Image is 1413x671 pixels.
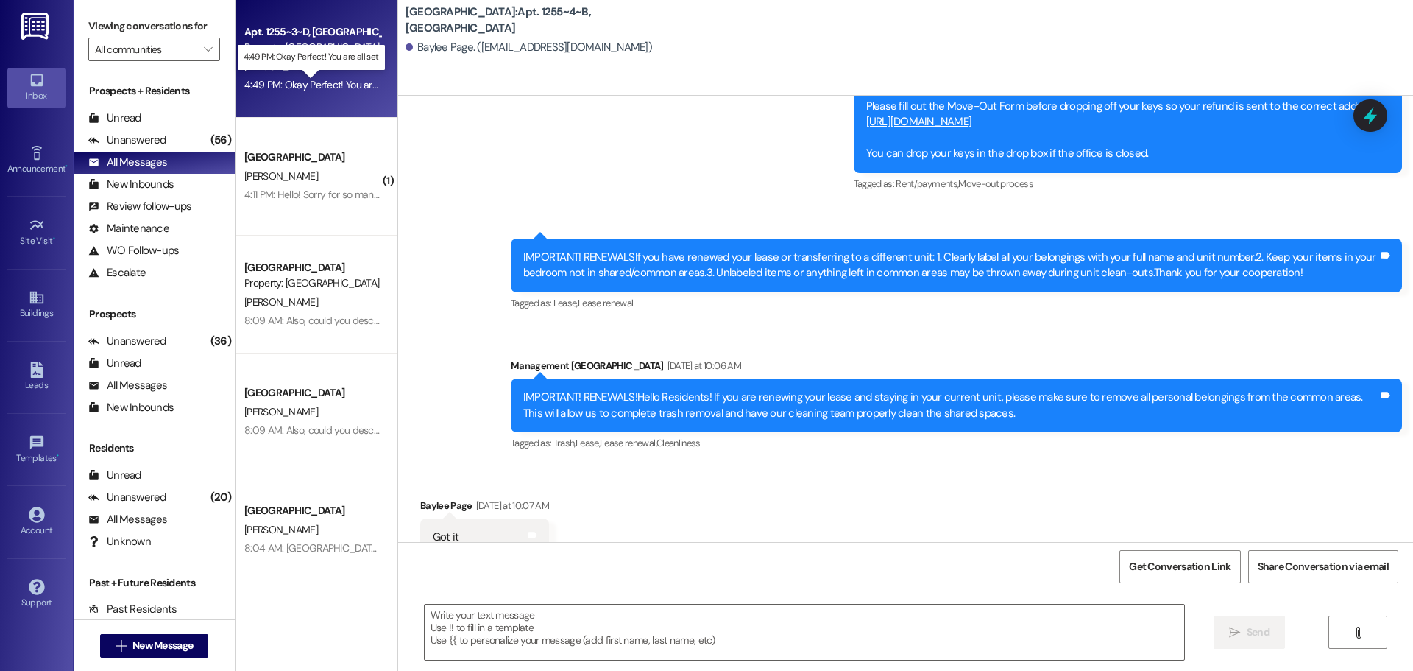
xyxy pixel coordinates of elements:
[1248,550,1398,583] button: Share Conversation via email
[204,43,212,55] i: 
[244,188,642,201] div: 4:11 PM: Hello! Sorry for so many questions, I was just wondering if we will have a TV in our unit.
[88,243,179,259] div: WO Follow-ups
[1229,627,1240,639] i: 
[65,161,68,172] span: •
[74,575,235,591] div: Past + Future Residents
[207,330,235,353] div: (36)
[88,221,169,236] div: Maintenance
[244,275,380,291] div: Property: [GEOGRAPHIC_DATA]
[1119,550,1240,583] button: Get Conversation Link
[866,67,1379,162] div: Stadium Crossing Residents: Please fill out the Move-Out Form before dropping off your keys so yo...
[664,358,741,373] div: [DATE] at 10:06 AM
[88,400,174,415] div: New Inbounds
[74,306,235,322] div: Prospects
[600,437,656,449] span: Lease renewal ,
[244,405,318,418] span: [PERSON_NAME]
[523,390,1378,421] div: IMPORTANT! RENEWALS!Hello Residents! If you are renewing your lease and staying in your current u...
[244,24,380,40] div: Apt. 1255~3~D, [GEOGRAPHIC_DATA]
[244,523,318,536] span: [PERSON_NAME]
[7,575,66,614] a: Support
[244,260,380,275] div: [GEOGRAPHIC_DATA]
[1258,559,1389,575] span: Share Conversation via email
[244,169,318,183] span: [PERSON_NAME]
[88,534,151,549] div: Unknown
[854,173,1403,194] div: Tagged as:
[74,83,235,99] div: Prospects + Residents
[53,233,55,244] span: •
[7,502,66,542] a: Account
[7,285,66,325] a: Buildings
[244,295,318,309] span: [PERSON_NAME]
[88,110,141,126] div: Unread
[1353,627,1364,639] i: 
[88,177,174,192] div: New Inbounds
[576,437,600,449] span: Lease ,
[88,155,167,170] div: All Messages
[1129,559,1230,575] span: Get Conversation Link
[88,512,167,527] div: All Messages
[57,451,59,461] span: •
[420,498,549,519] div: Baylee Page
[88,334,166,349] div: Unanswered
[958,178,1033,190] span: Move-out process
[511,358,1402,379] div: Management [GEOGRAPHIC_DATA]
[74,440,235,456] div: Residents
[896,178,958,190] span: Rent/payments ,
[88,468,141,483] div: Unread
[244,40,380,55] div: Property: [GEOGRAPHIC_DATA]
[244,541,1162,555] div: 8:04 AM: [GEOGRAPHIC_DATA][PERSON_NAME], we cannot move you in on the 17th because we are closed ...
[553,297,578,309] span: Lease ,
[88,15,220,38] label: Viewing conversations for
[472,498,549,513] div: [DATE] at 10:07 AM
[88,490,166,505] div: Unanswered
[244,78,404,91] div: 4:49 PM: Okay Perfect! You are all set
[244,503,380,519] div: [GEOGRAPHIC_DATA]
[244,60,318,73] span: [PERSON_NAME]
[132,638,193,653] span: New Message
[100,634,209,658] button: New Message
[1214,616,1285,649] button: Send
[7,430,66,470] a: Templates •
[244,314,992,327] div: 8:09 AM: Also, could you describe what color and brand your vacuum was? Because I don't think we ...
[116,640,127,652] i: 
[656,437,701,449] span: Cleanliness
[7,357,66,397] a: Leads
[207,129,235,152] div: (56)
[244,385,380,401] div: [GEOGRAPHIC_DATA]
[523,250,1378,281] div: IMPORTANT! RENEWALSIf you have renewed your lease or transferring to a different unit: 1. Clearly...
[88,378,167,393] div: All Messages
[207,486,235,509] div: (20)
[88,356,141,371] div: Unread
[88,602,177,617] div: Past Residents
[244,424,992,437] div: 8:09 AM: Also, could you describe what color and brand your vacuum was? Because I don't think we ...
[7,213,66,253] a: Site Visit •
[406,40,652,55] div: Baylee Page. ([EMAIL_ADDRESS][DOMAIN_NAME])
[95,38,196,61] input: All communities
[553,437,576,449] span: Trash ,
[7,68,66,108] a: Inbox
[866,114,972,129] a: [URL][DOMAIN_NAME]
[88,265,146,281] div: Escalate
[433,530,459,545] div: Got it
[511,292,1402,314] div: Tagged as:
[1247,625,1269,640] span: Send
[578,297,634,309] span: Lease renewal
[21,13,52,40] img: ResiDesk Logo
[406,4,700,36] b: [GEOGRAPHIC_DATA]: Apt. 1255~4~B, [GEOGRAPHIC_DATA]
[88,199,191,214] div: Review follow-ups
[244,150,380,165] div: [GEOGRAPHIC_DATA]
[244,51,378,63] p: 4:49 PM: Okay Perfect! You are all set
[511,432,1402,454] div: Tagged as:
[88,133,166,148] div: Unanswered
